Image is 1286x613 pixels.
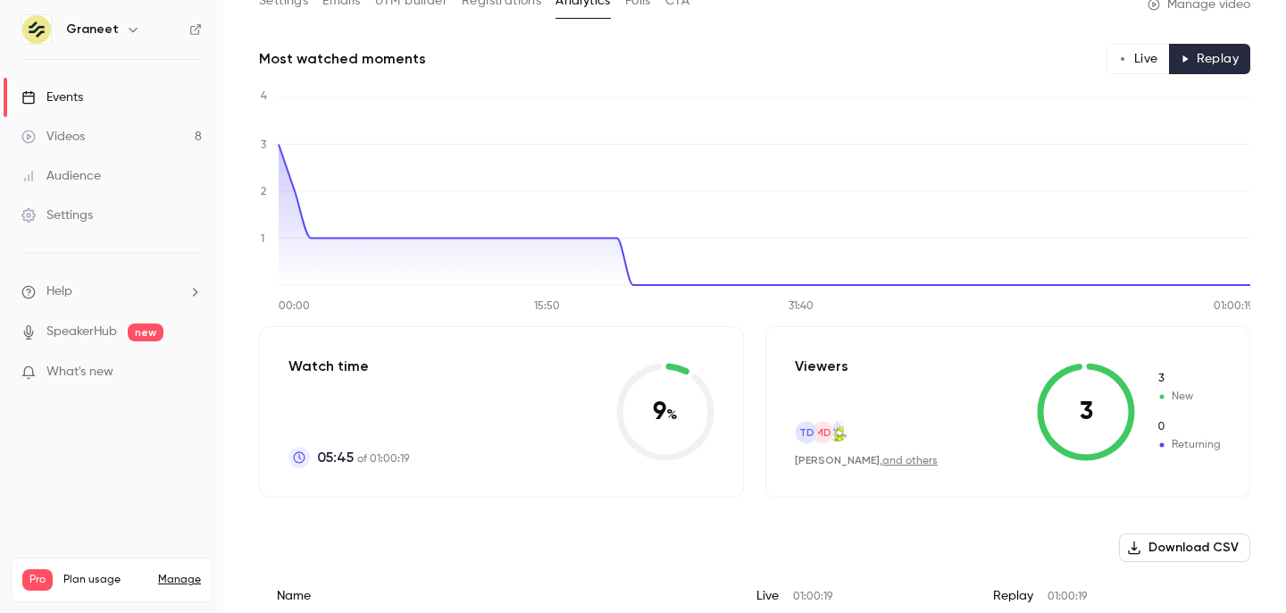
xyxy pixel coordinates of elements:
div: Audience [21,167,101,185]
tspan: 00:00 [279,301,310,312]
span: New [1157,389,1221,405]
div: Events [21,88,83,106]
h2: Most watched moments [259,48,426,70]
div: Settings [21,206,93,224]
button: Download CSV [1119,533,1250,562]
img: Graneet [22,15,51,44]
span: 01:00:19 [1048,592,1087,602]
button: Replay [1169,44,1250,74]
iframe: Noticeable Trigger [180,365,202,381]
span: Returning [1157,419,1221,435]
span: Md [814,424,831,441]
span: Plan usage [63,573,147,587]
span: new [128,323,163,341]
span: 05:45 [317,447,354,468]
tspan: 1 [261,234,264,245]
span: Returning [1157,437,1221,453]
h6: Graneet [66,21,119,38]
a: SpeakerHub [46,323,117,341]
p: Watch time [288,356,409,377]
p: of 01:00:19 [317,447,409,468]
tspan: 4 [261,91,267,102]
tspan: 31:40 [789,301,814,312]
div: Videos [21,128,85,146]
tspan: 15:50 [534,301,560,312]
tspan: 01:00:19 [1214,301,1254,312]
p: Viewers [795,356,848,377]
span: td [799,424,814,441]
tspan: 3 [261,140,266,151]
button: Live [1106,44,1170,74]
span: New [1157,371,1221,387]
li: help-dropdown-opener [21,282,202,301]
span: 01:00:19 [793,592,832,602]
tspan: 2 [261,187,266,197]
img: bellamy-maconnerie.fr [828,422,848,441]
span: Help [46,282,72,301]
span: Pro [22,569,53,591]
a: and others [882,456,938,466]
span: What's new [46,363,113,382]
a: Manage [158,573,201,587]
span: [PERSON_NAME] [795,454,880,466]
div: , [795,453,938,468]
